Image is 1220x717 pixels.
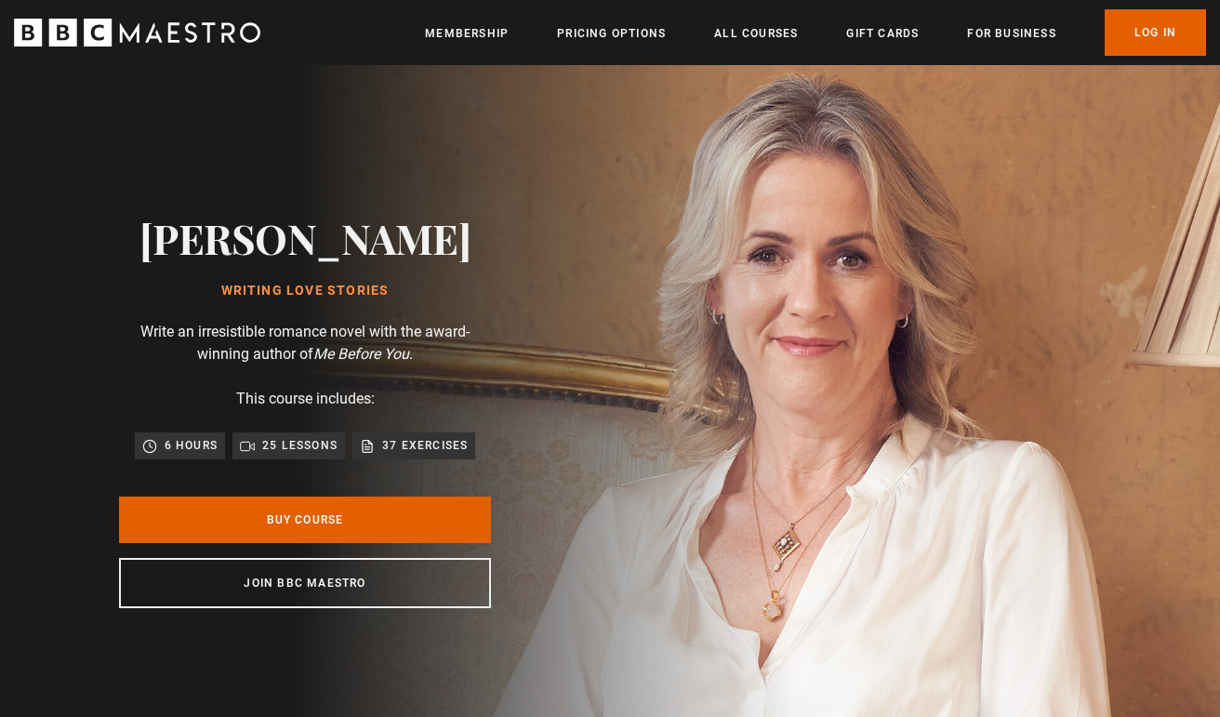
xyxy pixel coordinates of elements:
[139,214,471,261] h2: [PERSON_NAME]
[714,24,798,43] a: All Courses
[425,24,509,43] a: Membership
[139,284,471,299] h1: Writing Love Stories
[382,436,468,455] p: 37 exercises
[119,321,491,365] p: Write an irresistible romance novel with the award-winning author of .
[1105,9,1206,56] a: Log In
[14,19,260,46] svg: BBC Maestro
[236,388,375,410] p: This course includes:
[262,436,338,455] p: 25 lessons
[425,9,1206,56] nav: Primary
[846,24,919,43] a: Gift Cards
[557,24,666,43] a: Pricing Options
[313,345,409,363] i: Me Before You
[967,24,1055,43] a: For business
[119,497,491,543] a: Buy Course
[165,436,218,455] p: 6 hours
[119,558,491,608] a: Join BBC Maestro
